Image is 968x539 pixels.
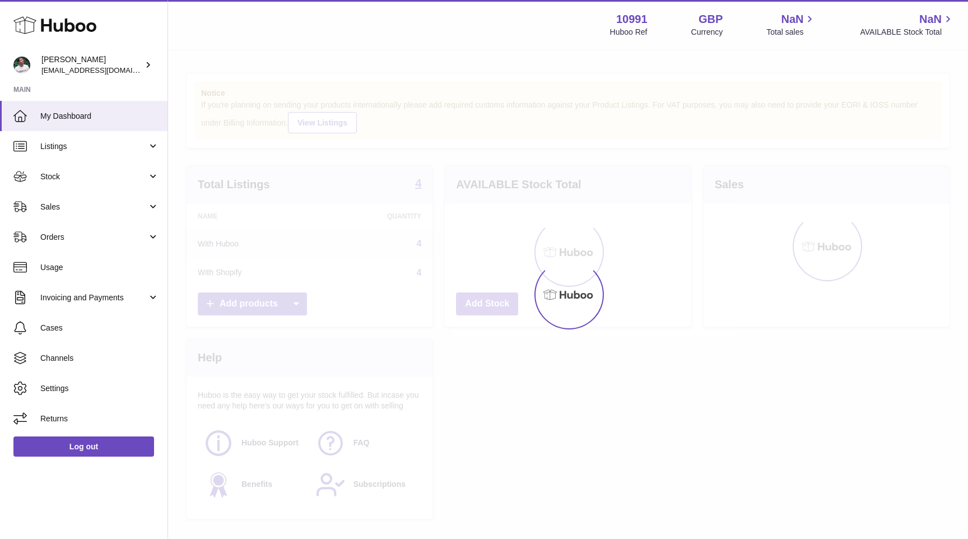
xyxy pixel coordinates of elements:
[919,12,942,27] span: NaN
[40,353,159,364] span: Channels
[40,383,159,394] span: Settings
[766,12,816,38] a: NaN Total sales
[699,12,723,27] strong: GBP
[40,292,147,303] span: Invoicing and Payments
[13,57,30,73] img: timshieff@gmail.com
[40,141,147,152] span: Listings
[41,66,165,75] span: [EMAIL_ADDRESS][DOMAIN_NAME]
[40,111,159,122] span: My Dashboard
[610,27,648,38] div: Huboo Ref
[860,12,955,38] a: NaN AVAILABLE Stock Total
[781,12,803,27] span: NaN
[40,171,147,182] span: Stock
[860,27,955,38] span: AVAILABLE Stock Total
[40,413,159,424] span: Returns
[40,323,159,333] span: Cases
[40,202,147,212] span: Sales
[40,262,159,273] span: Usage
[13,436,154,457] a: Log out
[766,27,816,38] span: Total sales
[616,12,648,27] strong: 10991
[40,232,147,243] span: Orders
[41,54,142,76] div: [PERSON_NAME]
[691,27,723,38] div: Currency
